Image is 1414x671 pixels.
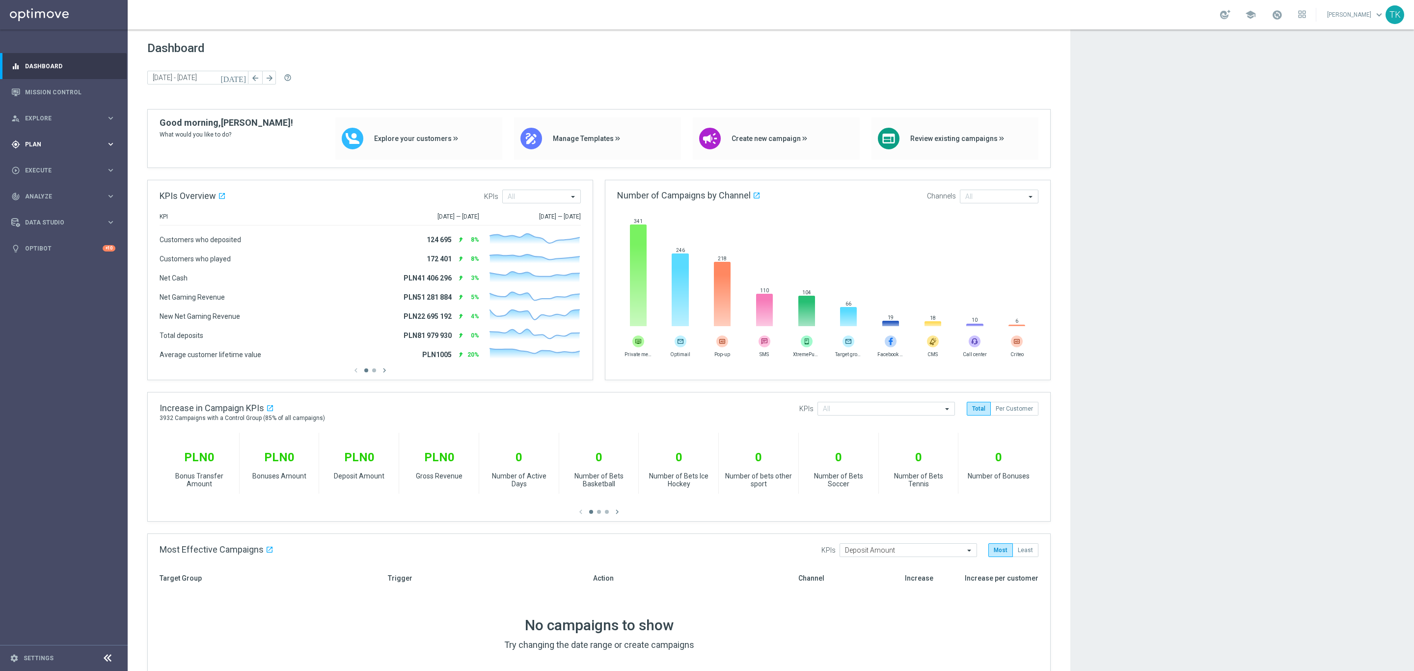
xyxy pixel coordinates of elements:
[25,79,115,105] a: Mission Control
[11,166,20,175] i: play_circle_outline
[11,114,20,123] i: person_search
[11,79,115,105] div: Mission Control
[25,235,103,261] a: Optibot
[11,245,116,252] button: lightbulb Optibot +10
[1245,9,1256,20] span: school
[11,114,116,122] button: person_search Explore keyboard_arrow_right
[11,140,20,149] i: gps_fixed
[106,192,115,201] i: keyboard_arrow_right
[11,235,115,261] div: Optibot
[11,244,20,253] i: lightbulb
[11,166,106,175] div: Execute
[25,220,106,225] span: Data Studio
[11,192,20,201] i: track_changes
[106,218,115,227] i: keyboard_arrow_right
[25,141,106,147] span: Plan
[103,245,115,252] div: +10
[25,194,106,199] span: Analyze
[25,53,115,79] a: Dashboard
[11,62,20,71] i: equalizer
[11,192,106,201] div: Analyze
[24,655,54,661] a: Settings
[106,140,115,149] i: keyboard_arrow_right
[11,219,116,226] button: Data Studio keyboard_arrow_right
[11,167,116,174] button: play_circle_outline Execute keyboard_arrow_right
[11,114,106,123] div: Explore
[1386,5,1404,24] div: TK
[11,53,115,79] div: Dashboard
[1374,9,1385,20] span: keyboard_arrow_down
[11,88,116,96] button: Mission Control
[11,140,116,148] button: gps_fixed Plan keyboard_arrow_right
[1326,7,1386,22] a: [PERSON_NAME]keyboard_arrow_down
[11,62,116,70] button: equalizer Dashboard
[10,654,19,663] i: settings
[11,193,116,200] button: track_changes Analyze keyboard_arrow_right
[106,113,115,123] i: keyboard_arrow_right
[25,115,106,121] span: Explore
[25,168,106,173] span: Execute
[106,166,115,175] i: keyboard_arrow_right
[11,140,106,149] div: Plan
[11,218,106,227] div: Data Studio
